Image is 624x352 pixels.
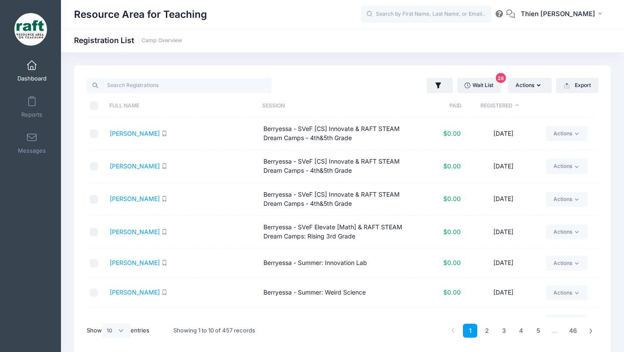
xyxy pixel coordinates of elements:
[18,147,46,154] span: Messages
[258,94,411,117] th: Session: activate to sort column ascending
[162,289,167,295] i: SMS enabled
[87,78,272,93] input: Search Registrations
[260,183,414,216] td: Berryessa - SVeF [CS] Innovate & RAFT STEAM Dream Camps - 4th&5th Grade
[515,4,611,24] button: Thien [PERSON_NAME]
[11,128,53,158] a: Messages
[110,130,160,137] a: [PERSON_NAME]
[465,308,542,337] td: [DATE]
[565,324,581,338] a: 46
[556,78,598,93] button: Export
[17,75,47,82] span: Dashboard
[110,259,160,266] a: [PERSON_NAME]
[162,163,167,169] i: SMS enabled
[21,111,42,118] span: Reports
[480,324,494,338] a: 2
[87,323,149,338] label: Show entries
[465,183,542,216] td: [DATE]
[546,225,587,239] a: Actions
[162,196,167,201] i: SMS enabled
[142,37,182,44] a: Camp Overview
[14,13,47,46] img: Resource Area for Teaching
[465,248,542,278] td: [DATE]
[110,228,160,235] a: [PERSON_NAME]
[260,248,414,278] td: Berryessa - Summer: Innovation Lab
[457,78,501,93] a: Wait List28
[162,260,167,265] i: SMS enabled
[514,324,528,338] a: 4
[102,323,131,338] select: Showentries
[443,130,461,137] span: $0.00
[496,73,506,83] span: 28
[260,117,414,150] td: Berryessa - SVeF [CS] Innovate & RAFT STEAM Dream Camps - 4th&5th Grade
[508,78,552,93] button: Actions
[173,321,255,341] div: Showing 1 to 10 of 457 records
[361,6,492,23] input: Search by First Name, Last Name, or Email...
[546,285,587,300] a: Actions
[11,92,53,122] a: Reports
[497,324,511,338] a: 3
[546,126,587,141] a: Actions
[260,308,414,337] td: Berryessa - Summer: Crime Scene Investigation
[546,315,587,329] a: Actions
[110,195,160,202] a: [PERSON_NAME]
[11,56,53,86] a: Dashboard
[162,229,167,235] i: SMS enabled
[546,256,587,271] a: Actions
[74,4,207,24] h1: Resource Area for Teaching
[531,324,545,338] a: 5
[110,162,160,170] a: [PERSON_NAME]
[443,195,461,202] span: $0.00
[546,192,587,207] a: Actions
[74,36,182,45] h1: Registration List
[260,150,414,183] td: Berryessa - SVeF [CS] Innovate & RAFT STEAM Dream Camps - 4th&5th Grade
[463,324,477,338] a: 1
[521,9,595,19] span: Thien [PERSON_NAME]
[260,216,414,248] td: Berryessa - SVeF Elevate [Math] & RAFT STEAM Dream Camps: Rising 3rd Grade
[110,288,160,296] a: [PERSON_NAME]
[465,216,542,248] td: [DATE]
[443,288,461,296] span: $0.00
[462,94,538,117] th: Registered: activate to sort column descending
[465,150,542,183] td: [DATE]
[443,162,461,170] span: $0.00
[465,278,542,308] td: [DATE]
[260,278,414,308] td: Berryessa - Summer: Weird Science
[105,94,258,117] th: Full Name: activate to sort column ascending
[443,228,461,235] span: $0.00
[546,159,587,174] a: Actions
[411,94,462,117] th: Paid: activate to sort column ascending
[162,131,167,136] i: SMS enabled
[443,259,461,266] span: $0.00
[465,117,542,150] td: [DATE]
